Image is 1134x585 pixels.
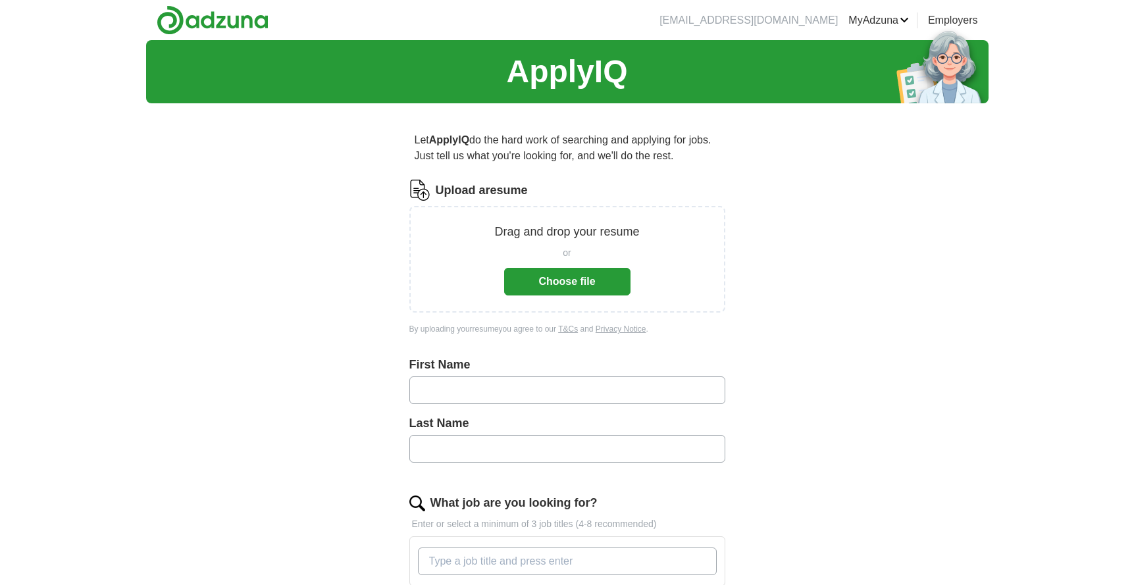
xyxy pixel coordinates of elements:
[928,13,978,28] a: Employers
[409,517,725,531] p: Enter or select a minimum of 3 job titles (4-8 recommended)
[409,127,725,169] p: Let do the hard work of searching and applying for jobs. Just tell us what you're looking for, an...
[596,324,646,334] a: Privacy Notice
[659,13,838,28] li: [EMAIL_ADDRESS][DOMAIN_NAME]
[157,5,269,35] img: Adzuna logo
[563,246,571,260] span: or
[848,13,909,28] a: MyAdzuna
[494,223,639,241] p: Drag and drop your resume
[506,48,627,95] h1: ApplyIQ
[430,494,598,512] label: What job are you looking for?
[418,547,717,575] input: Type a job title and press enter
[409,356,725,374] label: First Name
[436,182,528,199] label: Upload a resume
[504,268,631,295] button: Choose file
[409,180,430,201] img: CV Icon
[409,496,425,511] img: search.png
[409,415,725,432] label: Last Name
[429,134,469,145] strong: ApplyIQ
[558,324,578,334] a: T&Cs
[409,323,725,335] div: By uploading your resume you agree to our and .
